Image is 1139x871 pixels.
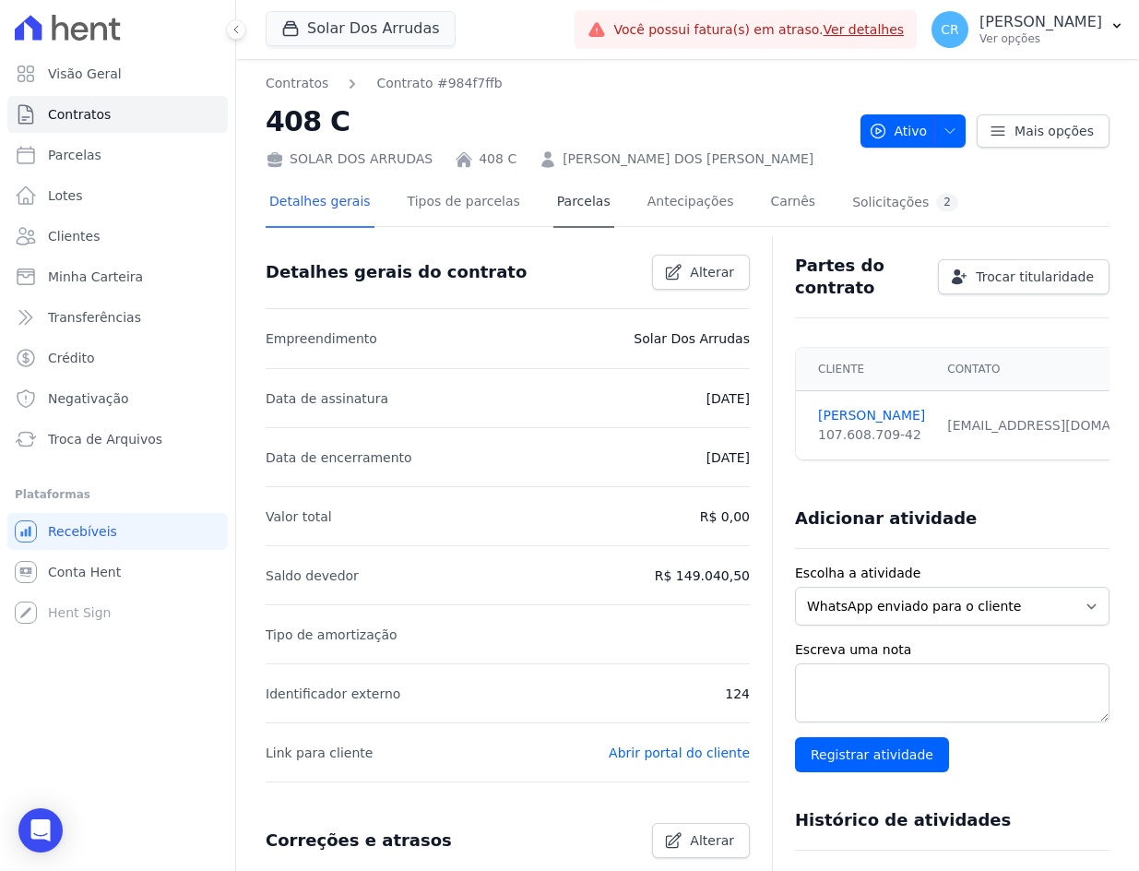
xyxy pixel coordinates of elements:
h3: Histórico de atividades [795,809,1011,831]
span: Lotes [48,186,83,205]
span: Visão Geral [48,65,122,83]
a: Contratos [7,96,228,133]
a: Carnês [766,179,819,228]
a: Lotes [7,177,228,214]
a: Contrato #984f7ffb [376,74,502,93]
a: Transferências [7,299,228,336]
h3: Partes do contrato [795,255,923,299]
p: Empreendimento [266,328,377,350]
button: Ativo [860,114,967,148]
div: Open Intercom Messenger [18,808,63,853]
a: Mais opções [977,114,1109,148]
a: Alterar [652,823,750,858]
p: Valor total [266,506,332,528]
span: Troca de Arquivos [48,430,162,448]
button: Solar Dos Arrudas [266,11,456,46]
span: Você possui fatura(s) em atraso. [613,20,904,40]
label: Escolha a atividade [795,564,1109,583]
div: 2 [936,194,958,211]
span: Conta Hent [48,563,121,581]
span: Mais opções [1014,122,1094,140]
span: Parcelas [48,146,101,164]
span: Negativação [48,389,129,408]
p: [DATE] [706,388,750,410]
span: Contratos [48,105,111,124]
p: Identificador externo [266,683,400,705]
span: Crédito [48,349,95,367]
a: Conta Hent [7,554,228,591]
a: Parcelas [7,137,228,173]
h3: Correções e atrasos [266,829,452,852]
a: Detalhes gerais [266,179,374,228]
h2: 408 C [266,101,846,142]
a: Ver detalhes [824,22,905,37]
a: Clientes [7,218,228,255]
a: Alterar [652,255,750,290]
p: R$ 0,00 [700,506,750,528]
p: [PERSON_NAME] [979,13,1102,31]
p: Ver opções [979,31,1102,46]
p: Data de assinatura [266,388,388,410]
a: Solicitações2 [848,179,962,228]
input: Registrar atividade [795,737,949,772]
label: Escreva uma nota [795,640,1109,660]
div: 107.608.709-42 [818,425,925,445]
span: Ativo [869,114,928,148]
a: 408 C [479,149,516,169]
p: R$ 149.040,50 [655,565,750,587]
span: Recebíveis [48,522,117,541]
a: Contratos [266,74,328,93]
span: CR [941,23,959,36]
a: Visão Geral [7,55,228,92]
a: Crédito [7,340,228,376]
span: Minha Carteira [48,268,143,286]
span: Alterar [690,263,734,281]
nav: Breadcrumb [266,74,846,93]
p: Saldo devedor [266,565,359,587]
a: Troca de Arquivos [7,421,228,458]
p: Link para cliente [266,742,373,764]
div: Solicitações [852,194,958,211]
a: Antecipações [644,179,738,228]
h3: Detalhes gerais do contrato [266,261,527,283]
p: Tipo de amortização [266,624,397,646]
span: Alterar [690,831,734,850]
a: Parcelas [553,179,614,228]
nav: Breadcrumb [266,74,503,93]
p: 124 [725,683,750,705]
a: [PERSON_NAME] [818,406,925,425]
a: Recebíveis [7,513,228,550]
a: [PERSON_NAME] DOS [PERSON_NAME] [563,149,813,169]
a: Negativação [7,380,228,417]
span: Clientes [48,227,100,245]
p: Solar Dos Arrudas [634,328,750,350]
a: Abrir portal do cliente [609,746,750,760]
p: [DATE] [706,447,750,469]
a: Minha Carteira [7,258,228,295]
div: SOLAR DOS ARRUDAS [266,149,433,169]
p: Data de encerramento [266,447,412,469]
div: Plataformas [15,483,220,506]
span: Transferências [48,308,141,327]
a: Tipos de parcelas [404,179,524,228]
button: CR [PERSON_NAME] Ver opções [917,4,1139,55]
h3: Adicionar atividade [795,507,977,530]
span: Trocar titularidade [976,268,1094,286]
a: Trocar titularidade [938,259,1109,294]
th: Cliente [796,348,936,391]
